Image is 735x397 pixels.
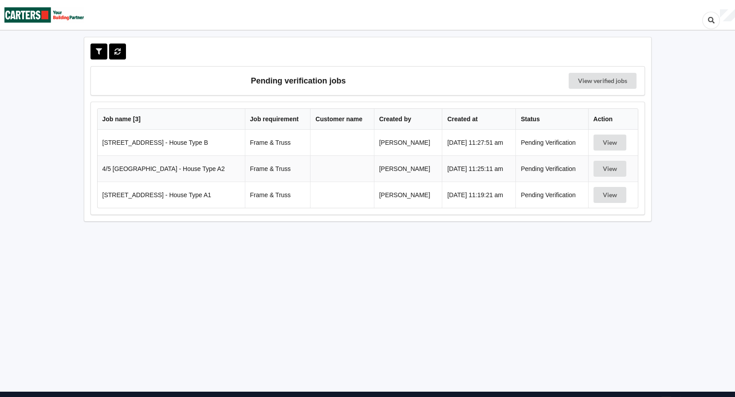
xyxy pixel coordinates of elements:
th: Job name [ 3 ] [98,109,245,130]
button: View [594,135,626,151]
a: View [594,165,628,172]
button: View [594,161,626,177]
td: [PERSON_NAME] [374,155,442,182]
th: Action [588,109,638,130]
td: [STREET_ADDRESS] - House Type B [98,130,245,155]
th: Job requirement [245,109,311,130]
h3: Pending verification jobs [97,73,500,89]
td: Pending Verification [515,182,588,208]
a: View verified jobs [569,73,637,89]
th: Status [515,109,588,130]
td: Pending Verification [515,130,588,155]
button: View [594,187,626,203]
td: Pending Verification [515,155,588,182]
td: [DATE] 11:25:11 am [442,155,515,182]
th: Created at [442,109,515,130]
th: Customer name [310,109,373,130]
td: [DATE] 11:19:21 am [442,182,515,208]
td: [DATE] 11:27:51 am [442,130,515,155]
th: Created by [374,109,442,130]
a: View [594,139,628,146]
td: Frame & Truss [245,155,311,182]
td: [PERSON_NAME] [374,130,442,155]
td: [STREET_ADDRESS] - House Type A1 [98,182,245,208]
td: 4/5 [GEOGRAPHIC_DATA] - House Type A2 [98,155,245,182]
img: Carters [4,0,84,29]
td: Frame & Truss [245,130,311,155]
td: [PERSON_NAME] [374,182,442,208]
a: View [594,191,628,198]
td: Frame & Truss [245,182,311,208]
div: User Profile [720,9,735,22]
